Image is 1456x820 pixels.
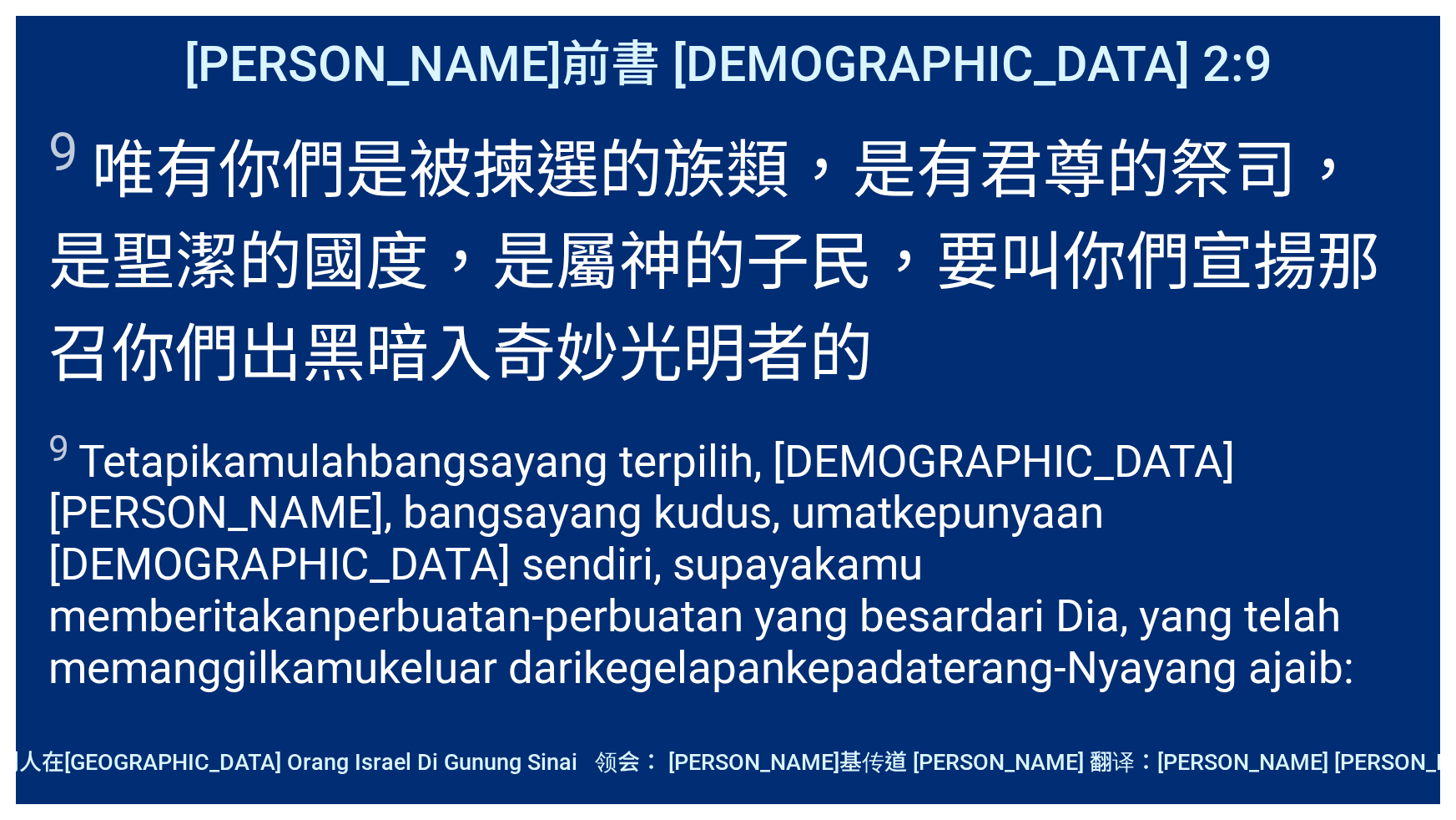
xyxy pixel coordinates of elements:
wg2298: : [1343,642,1354,694]
wg1588: , [DEMOGRAPHIC_DATA] [48,435,1354,694]
wg5210: bangsa [48,435,1354,694]
wg703: 。 [530,408,593,483]
wg3704: 你們宣揚 [48,225,1380,483]
sup: 9 [48,427,69,470]
wg40: , umat [48,487,1354,694]
wg1161: kamulah [48,435,1354,694]
wg1085: yang terpilih [48,435,1354,694]
span: [PERSON_NAME]前書 [DEMOGRAPHIC_DATA] 2:9 [184,24,1272,95]
wg4047: , supaya [48,539,1354,694]
wg2992: ，要叫 [48,225,1380,483]
wg2564: 你們 [48,316,873,483]
wg1537: 黑暗 [48,316,873,483]
wg1519: terang-Nya [929,642,1354,694]
wg5209: keluar dari [378,642,1354,694]
wg5210: 是被揀選的 [48,133,1380,483]
wg2406: [PERSON_NAME] [48,487,1354,694]
span: 唯有 [48,119,1407,486]
wg934: , bangsa [48,487,1354,694]
wg2992: kepunyaan [DEMOGRAPHIC_DATA] sendiri [48,487,1354,694]
sup: 9 [48,121,78,183]
wg1161: 你們 [48,133,1380,483]
wg5209: 出 [48,316,873,483]
span: Tetapi [48,427,1407,695]
wg40: 國度 [48,225,1380,483]
wg3704: kamu memberitakan [48,539,1354,694]
wg4655: 入 [48,316,873,483]
wg5457: yang ajaib [1143,642,1354,694]
wg1484: ，是屬神的子民 [48,225,1380,483]
wg1484: yang kudus [48,487,1354,694]
wg1537: kegelapan [583,642,1354,694]
wg4655: kepada [785,642,1354,694]
wg1804: perbuatan-perbuatan yang besar [48,590,1354,694]
wg1804: 那召 [48,225,1380,483]
wg703: dari Dia, yang telah memanggil [48,590,1354,694]
wg1588: 族類 [48,133,1380,483]
wg2564: kamu [269,642,1354,694]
